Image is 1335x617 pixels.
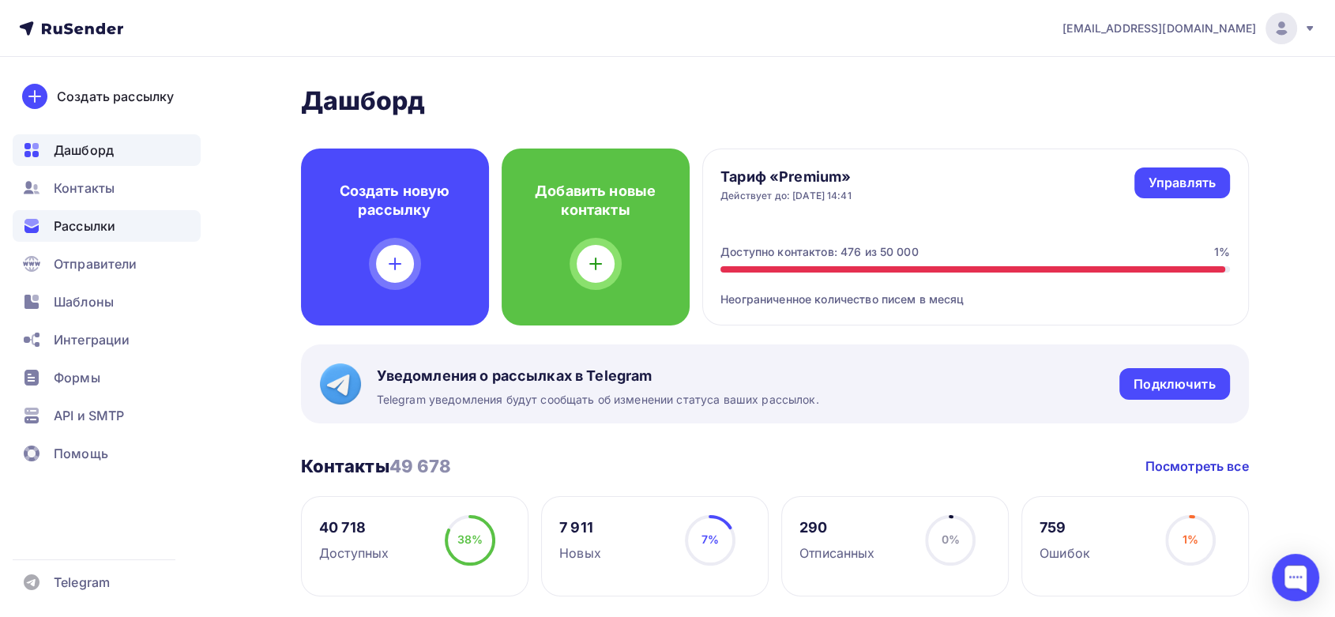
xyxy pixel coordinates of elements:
h2: Дашборд [301,85,1249,117]
span: Telegram уведомления будут сообщать об изменении статуса ваших рассылок. [377,392,819,408]
a: Управлять [1134,167,1230,198]
div: 7 911 [559,518,601,537]
span: Шаблоны [54,292,114,311]
span: 0% [941,532,959,546]
div: Ошибок [1040,544,1090,562]
span: Контакты [54,179,115,198]
a: Отправители [13,248,201,280]
a: Дашборд [13,134,201,166]
span: API и SMTP [54,406,124,425]
h4: Создать новую рассылку [326,182,464,220]
div: Доступно контактов: 476 из 50 000 [720,244,919,260]
span: 7% [701,532,719,546]
div: Новых [559,544,601,562]
span: [EMAIL_ADDRESS][DOMAIN_NAME] [1062,21,1256,36]
span: Дашборд [54,141,114,160]
span: 49 678 [389,456,452,476]
span: Помощь [54,444,108,463]
h4: Добавить новые контакты [527,182,664,220]
span: 38% [457,532,483,546]
div: Подключить [1134,375,1215,393]
span: Уведомления о рассылках в Telegram [377,367,819,386]
div: Доступных [319,544,389,562]
h3: Контакты [301,455,452,477]
div: 759 [1040,518,1090,537]
span: Интеграции [54,330,130,349]
div: Неограниченное количество писем в месяц [720,273,1230,307]
a: Посмотреть все [1145,457,1249,476]
div: Отписанных [799,544,874,562]
span: Формы [54,368,100,387]
span: 1% [1183,532,1198,546]
div: 290 [799,518,874,537]
span: Telegram [54,573,110,592]
a: Рассылки [13,210,201,242]
a: [EMAIL_ADDRESS][DOMAIN_NAME] [1062,13,1316,44]
a: Шаблоны [13,286,201,318]
span: Отправители [54,254,137,273]
div: 1% [1214,244,1230,260]
a: Формы [13,362,201,393]
div: Создать рассылку [57,87,174,106]
div: Управлять [1149,174,1216,192]
span: Рассылки [54,216,115,235]
div: Действует до: [DATE] 14:41 [720,190,852,202]
div: 40 718 [319,518,389,537]
h4: Тариф «Premium» [720,167,852,186]
a: Контакты [13,172,201,204]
